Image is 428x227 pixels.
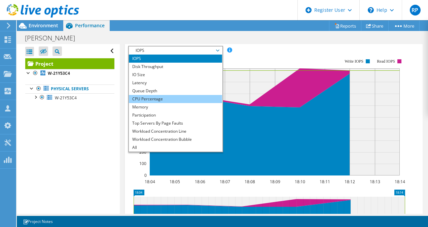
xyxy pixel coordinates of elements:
text: 0 [144,172,147,178]
text: 18:11 [319,179,330,185]
a: Project Notes [18,217,58,226]
a: W-21Y53C4 [25,93,114,102]
li: All [129,143,222,152]
li: Workload Concentration Bubble [129,135,222,143]
text: 18:12 [344,179,355,185]
text: Write IOPS [345,59,363,64]
li: CPU Percentage [129,95,222,103]
li: Top Servers By Page Faults [129,119,222,127]
li: Latency [129,79,222,87]
text: 18:09 [270,179,280,185]
li: Memory [129,103,222,111]
text: 18:08 [244,179,255,185]
li: IOPS [129,55,222,63]
li: IO Size [129,71,222,79]
text: Read IOPS [377,59,395,64]
text: 18:10 [294,179,305,185]
span: RP [410,5,421,15]
span: Environment [29,22,58,29]
text: 18:14 [394,179,405,185]
a: Project [25,58,114,69]
a: More [388,21,420,31]
a: Share [361,21,389,31]
text: 18:05 [169,179,180,185]
text: 18:13 [369,179,380,185]
span: IOPS [132,46,219,55]
li: Workload Concentration Line [129,127,222,135]
a: W-21Y53C4 [25,69,114,78]
a: Physical Servers [25,85,114,93]
text: 100 [139,161,146,166]
li: Disk Throughput [129,63,222,71]
text: 18:04 [144,179,155,185]
text: 18:07 [219,179,230,185]
h1: [PERSON_NAME] [22,34,85,42]
li: Queue Depth [129,87,222,95]
li: Participation [129,111,222,119]
a: Reports [329,21,361,31]
span: Performance [75,22,105,29]
svg: \n [368,7,374,13]
span: W-21Y53C4 [55,95,77,101]
b: W-21Y53C4 [48,70,70,76]
text: 18:06 [194,179,205,185]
